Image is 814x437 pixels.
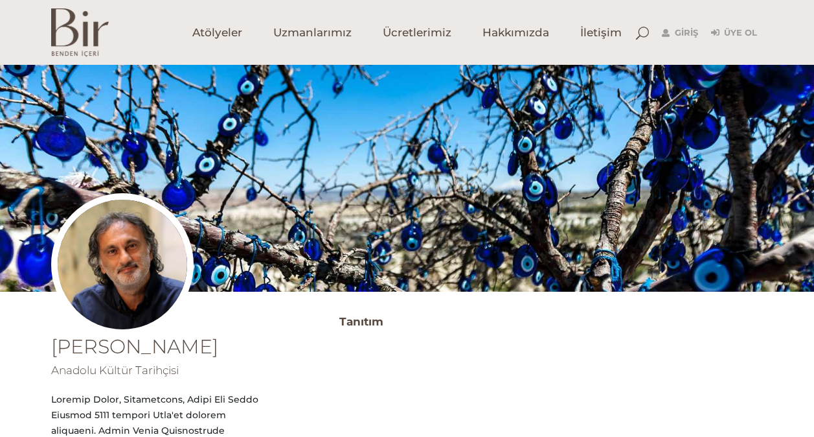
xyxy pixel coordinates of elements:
[711,25,757,41] a: Üye Ol
[580,25,622,40] span: İletişim
[51,337,268,357] h1: [PERSON_NAME]
[383,25,451,40] span: Ücretlerimiz
[192,25,242,40] span: Atölyeler
[273,25,352,40] span: Uzmanlarımız
[339,311,763,332] h3: Tanıtım
[51,193,194,336] img: Ali_Canip_Olgunlu_003_copy-300x300.jpg
[482,25,549,40] span: Hakkımızda
[51,364,179,377] span: Anadolu Kültür Tarihçisi
[662,25,698,41] a: Giriş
